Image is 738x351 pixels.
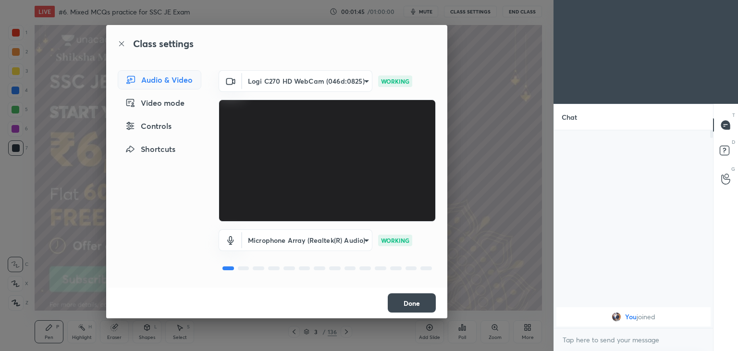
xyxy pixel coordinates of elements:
[732,112,735,119] p: T
[637,313,655,321] span: joined
[625,313,637,321] span: You
[118,116,201,136] div: Controls
[554,104,585,130] p: Chat
[381,77,409,86] p: WORKING
[118,70,201,89] div: Audio & Video
[118,93,201,113] div: Video mode
[118,139,201,159] div: Shortcuts
[242,70,372,92] div: Logi C270 HD WebCam (046d:0825)
[554,305,713,328] div: grid
[731,165,735,173] p: G
[388,293,436,313] button: Done
[381,236,409,245] p: WORKING
[133,37,194,51] h2: Class settings
[242,229,372,251] div: Logi C270 HD WebCam (046d:0825)
[612,312,621,322] img: fecdb386181f4cf2bff1f15027e2290c.jpg
[732,138,735,146] p: D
